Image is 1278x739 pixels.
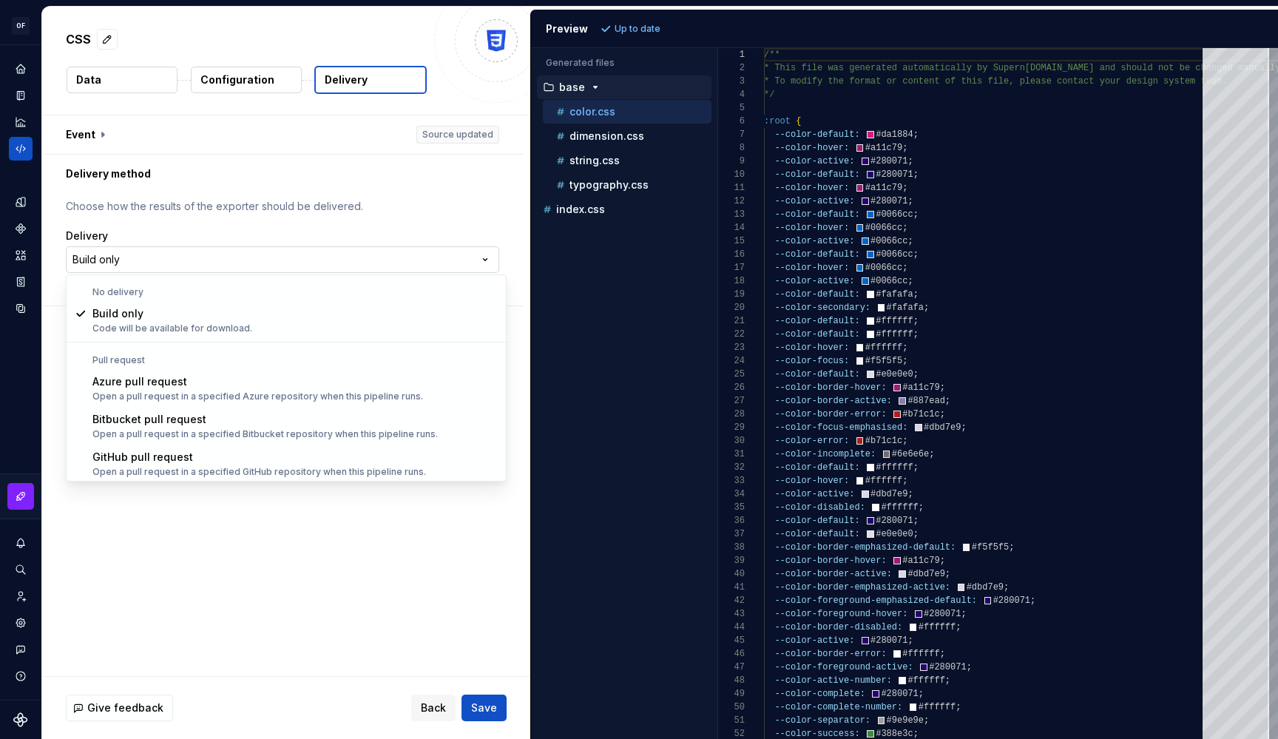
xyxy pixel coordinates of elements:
[69,286,504,298] div: No delivery
[92,466,426,478] div: Open a pull request in a specified GitHub repository when this pipeline runs.
[92,307,143,320] span: Build only
[92,428,438,440] div: Open a pull request in a specified Bitbucket repository when this pipeline runs.
[92,375,187,388] span: Azure pull request
[92,323,252,334] div: Code will be available for download.
[92,391,423,402] div: Open a pull request in a specified Azure repository when this pipeline runs.
[92,413,206,425] span: Bitbucket pull request
[92,451,193,463] span: GitHub pull request
[69,354,504,366] div: Pull request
